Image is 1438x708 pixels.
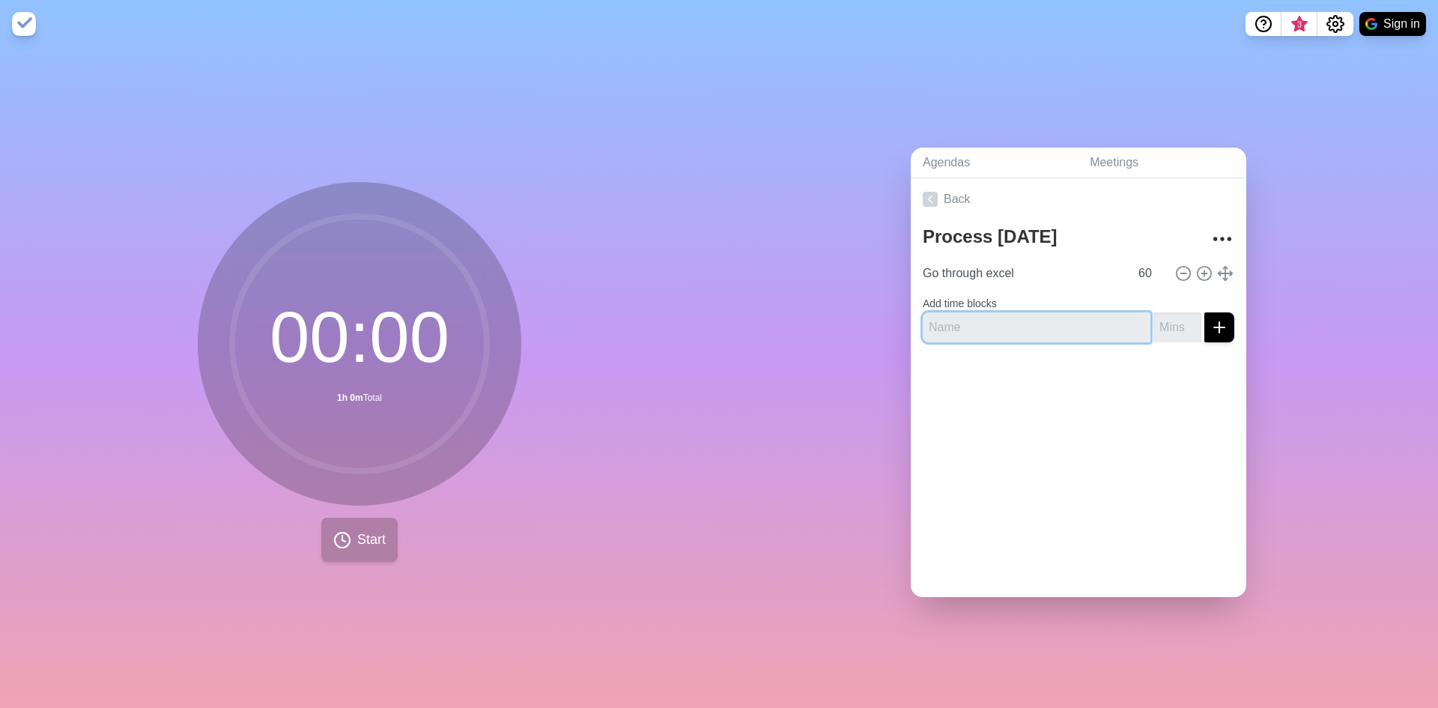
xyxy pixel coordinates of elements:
[917,258,1129,288] input: Name
[1293,19,1305,31] span: 3
[1359,12,1426,36] button: Sign in
[1132,258,1168,288] input: Mins
[1246,12,1281,36] button: Help
[1207,224,1237,254] button: More
[12,12,36,36] img: timeblocks logo
[911,148,1078,178] a: Agendas
[923,297,997,309] label: Add time blocks
[1153,312,1201,342] input: Mins
[1365,18,1377,30] img: google logo
[321,518,398,562] button: Start
[923,312,1150,342] input: Name
[1317,12,1353,36] button: Settings
[911,178,1246,220] a: Back
[1078,148,1246,178] a: Meetings
[357,530,386,550] span: Start
[1281,12,1317,36] button: What’s new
